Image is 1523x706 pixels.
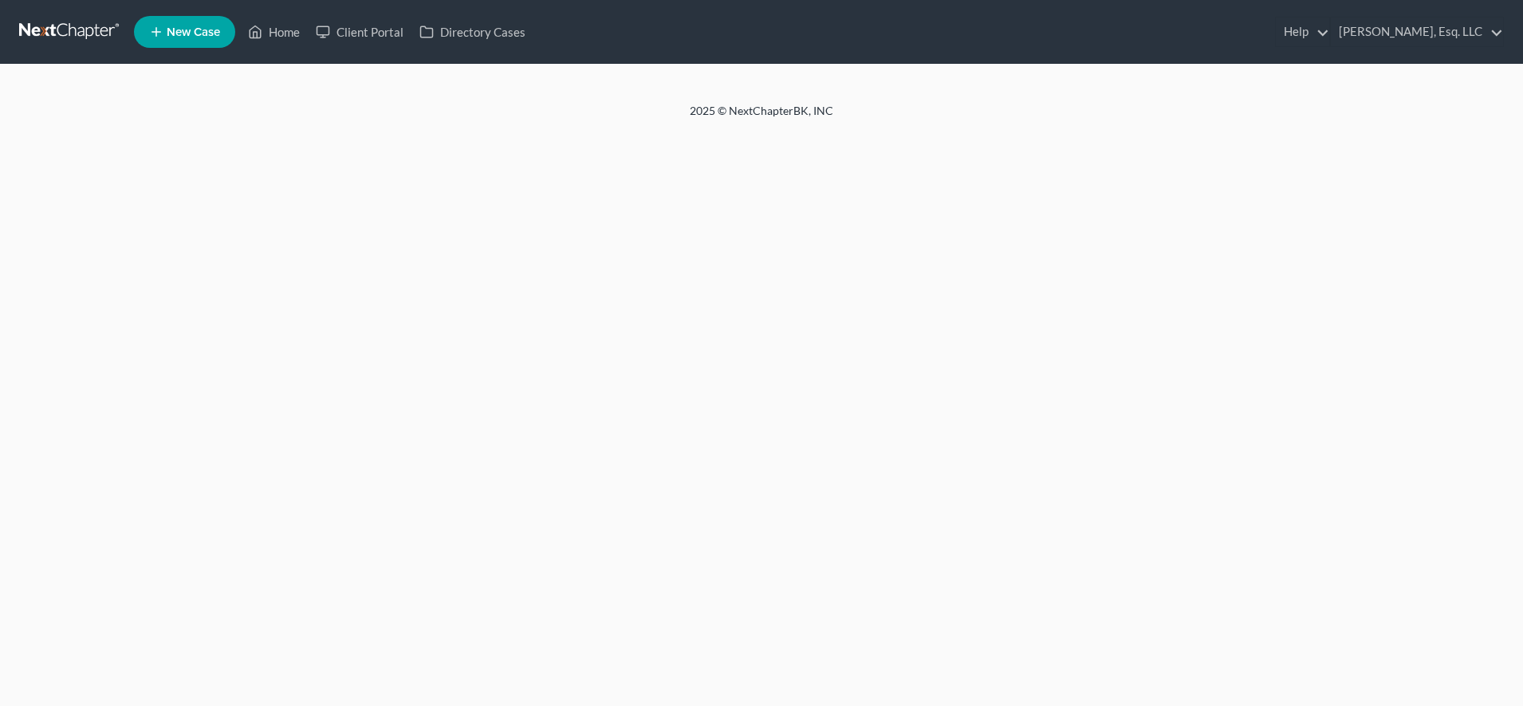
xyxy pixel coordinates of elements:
[308,18,411,46] a: Client Portal
[240,18,308,46] a: Home
[307,103,1216,132] div: 2025 © NextChapterBK, INC
[1276,18,1329,46] a: Help
[411,18,533,46] a: Directory Cases
[1331,18,1503,46] a: [PERSON_NAME], Esq. LLC
[134,16,235,48] new-legal-case-button: New Case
